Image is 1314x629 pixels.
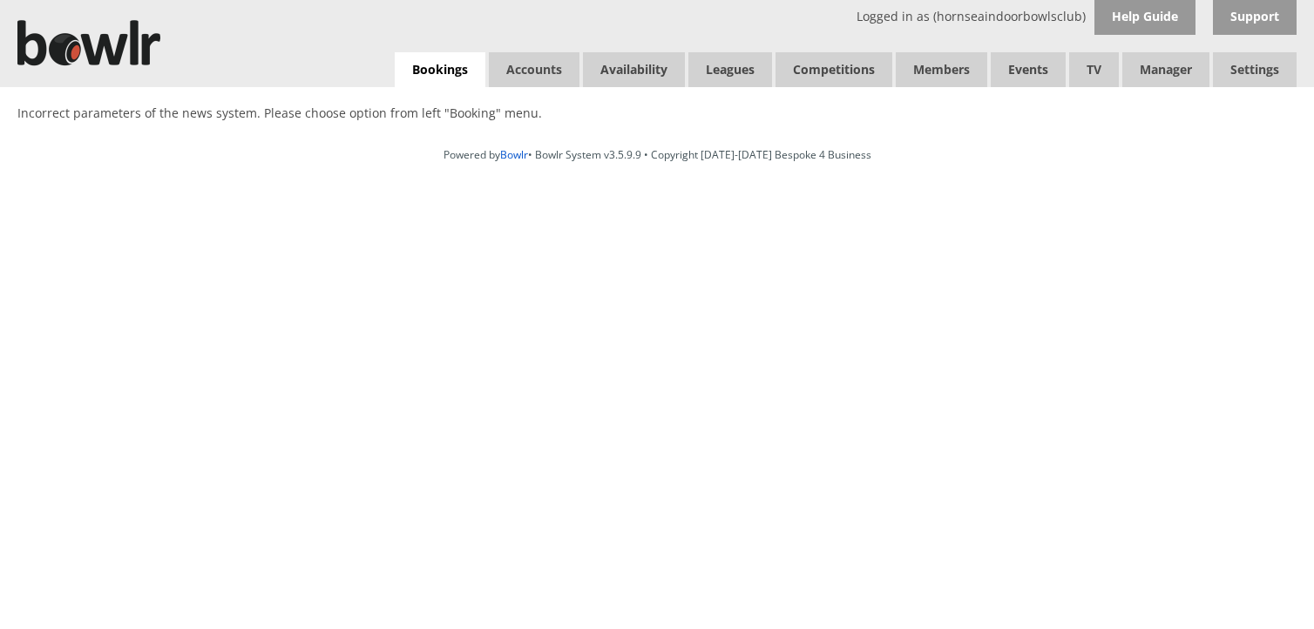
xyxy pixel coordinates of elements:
[1069,52,1119,87] span: TV
[489,52,579,87] span: Accounts
[395,52,485,88] a: Bookings
[444,147,871,162] span: Powered by • Bowlr System v3.5.9.9 • Copyright [DATE]-[DATE] Bespoke 4 Business
[776,52,892,87] a: Competitions
[1122,52,1209,87] span: Manager
[688,52,772,87] a: Leagues
[991,52,1066,87] a: Events
[1213,52,1297,87] span: Settings
[583,52,685,87] a: Availability
[500,147,528,162] a: Bowlr
[896,52,987,87] span: Members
